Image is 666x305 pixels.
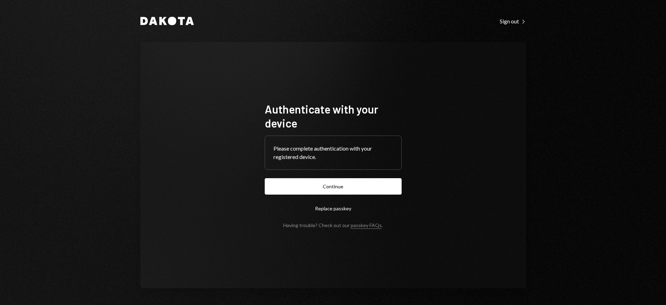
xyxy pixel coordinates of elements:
[500,18,526,25] div: Sign out
[351,222,382,229] a: passkey FAQs
[265,178,402,195] button: Continue
[283,222,383,228] div: Having trouble? Check out our .
[265,102,402,130] h1: Authenticate with your device
[265,200,402,217] button: Replace passkey
[500,17,526,25] a: Sign out
[273,144,393,161] div: Please complete authentication with your registered device.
